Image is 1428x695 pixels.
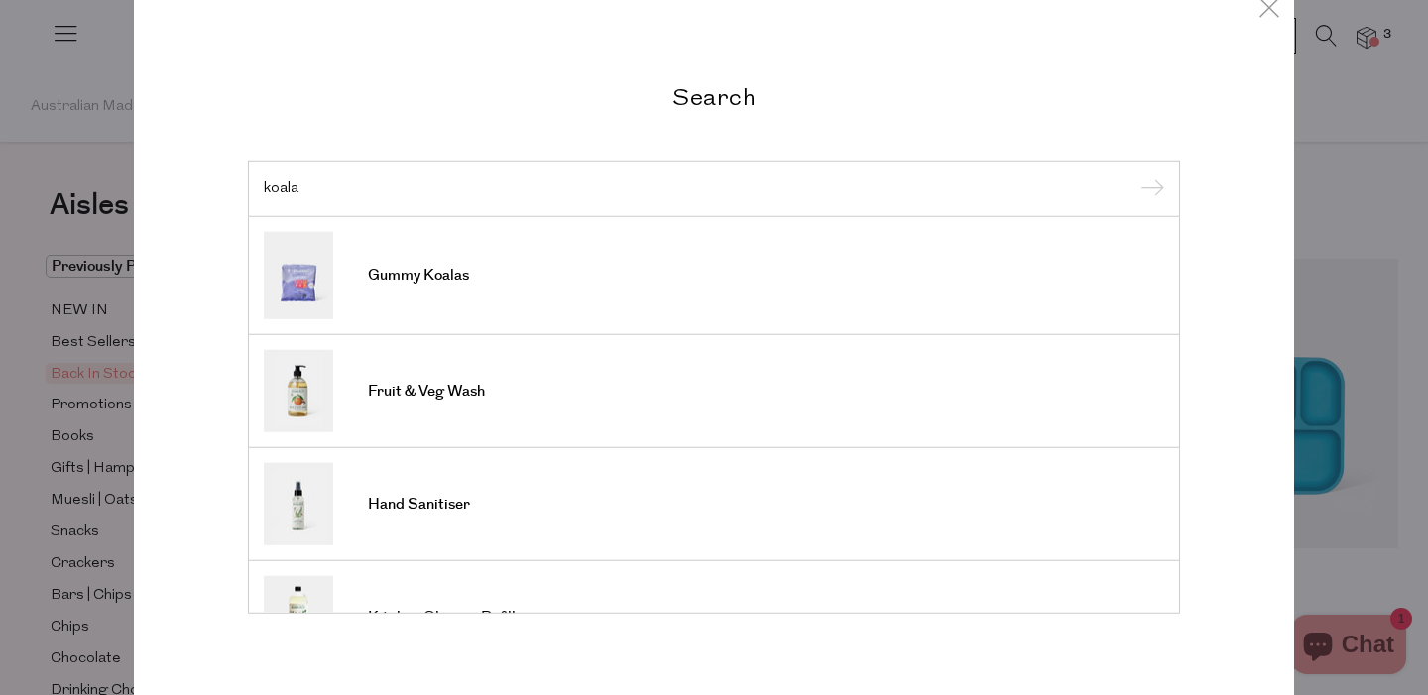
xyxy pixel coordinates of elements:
h2: Search [248,81,1180,110]
span: Kitchen Cleaner Refill [368,608,516,628]
span: Fruit & Veg Wash [368,382,485,402]
img: Kitchen Cleaner Refill [264,576,333,658]
a: Gummy Koalas [264,232,1164,319]
a: Kitchen Cleaner Refill [264,576,1164,658]
a: Fruit & Veg Wash [264,350,1164,432]
img: Gummy Koalas [264,232,333,319]
a: Hand Sanitiser [264,463,1164,545]
input: Search [264,180,1164,195]
span: Gummy Koalas [368,266,469,286]
span: Hand Sanitiser [368,495,470,515]
img: Hand Sanitiser [264,463,333,545]
img: Fruit & Veg Wash [264,350,333,432]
